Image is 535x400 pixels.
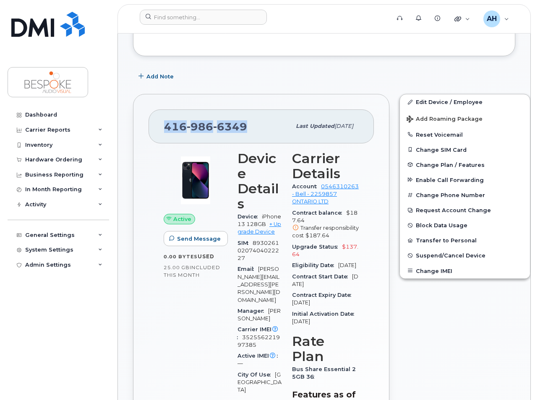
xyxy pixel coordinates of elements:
[173,215,191,223] span: Active
[292,210,346,216] span: Contract balance
[237,266,258,272] span: Email
[164,231,228,246] button: Send Message
[237,266,280,303] span: [PERSON_NAME][EMAIL_ADDRESS][PERSON_NAME][DOMAIN_NAME]
[140,10,267,25] input: Find something...
[416,161,485,168] span: Change Plan / Features
[400,172,530,187] button: Enable Call Forwarding
[334,123,353,129] span: [DATE]
[237,371,282,393] span: [GEOGRAPHIC_DATA]
[292,183,321,190] span: Account
[292,210,359,240] span: $187.64
[292,311,358,317] span: Initial Activation Date
[177,235,221,243] span: Send Message
[400,142,530,157] button: Change SIM Card
[164,264,220,278] span: included this month
[292,262,338,268] span: Eligibility Date
[292,151,359,181] h3: Carrier Details
[292,183,359,205] a: 0546310263 - Bell - 2259857 ONTARIO LTD
[237,151,282,211] h3: Device Details
[146,73,174,81] span: Add Note
[400,94,530,109] a: Edit Device / Employee
[400,218,530,233] button: Block Data Usage
[237,371,275,378] span: City Of Use
[407,116,483,124] span: Add Roaming Package
[237,360,243,366] span: —
[292,292,355,298] span: Contract Expiry Date
[400,263,530,278] button: Change IMEI
[487,14,497,24] span: AH
[292,318,310,325] span: [DATE]
[292,273,352,280] span: Contract Start Date
[164,265,190,270] span: 25.00 GB
[237,240,253,246] span: SIM
[400,187,530,203] button: Change Phone Number
[292,366,356,380] span: Bus Share Essential 25GB 36
[237,326,280,340] span: Carrier IMEI
[187,120,213,133] span: 986
[164,254,198,260] span: 0.00 Bytes
[198,253,214,260] span: used
[400,203,530,218] button: Request Account Change
[237,308,268,314] span: Manager
[170,155,221,205] img: image20231002-3703462-1ig824h.jpeg
[296,123,334,129] span: Last updated
[416,252,485,259] span: Suspend/Cancel Device
[292,244,342,250] span: Upgrade Status
[400,110,530,127] button: Add Roaming Package
[449,10,476,27] div: Quicklinks
[292,299,310,306] span: [DATE]
[400,127,530,142] button: Reset Voicemail
[478,10,515,27] div: Andrew Hallam
[237,334,280,348] span: 352556221997385
[237,213,262,220] span: Device
[292,334,359,364] h3: Rate Plan
[400,248,530,263] button: Suspend/Cancel Device
[338,262,356,268] span: [DATE]
[400,157,530,172] button: Change Plan / Features
[292,244,358,257] span: $137.64
[292,273,358,287] span: [DATE]
[400,233,530,248] button: Transfer to Personal
[133,69,181,84] button: Add Note
[237,240,279,262] span: 89302610207404022227
[292,225,359,239] span: Transfer responsibility cost
[237,353,282,359] span: Active IMEI
[305,232,329,239] span: $187.64
[164,120,247,133] span: 416
[213,120,247,133] span: 6349
[416,177,484,183] span: Enable Call Forwarding
[237,213,281,227] span: iPhone 13 128GB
